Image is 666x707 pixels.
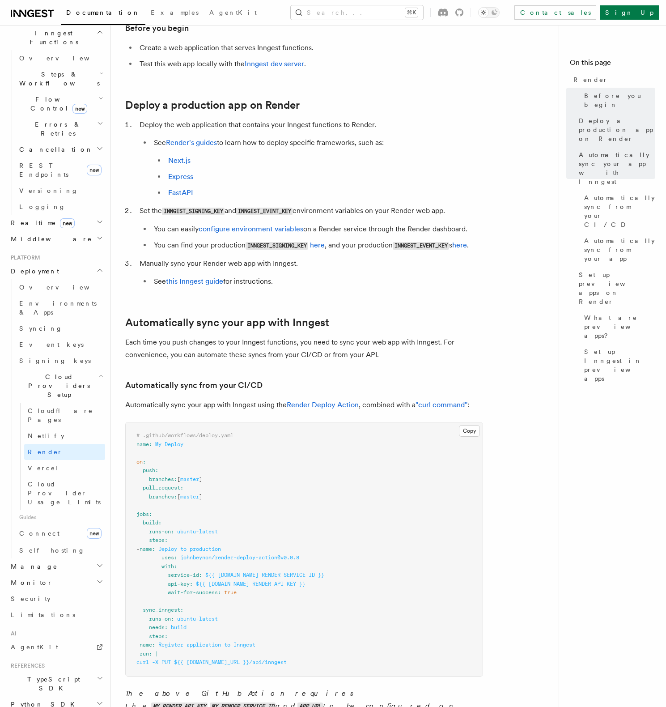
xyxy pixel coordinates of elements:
[16,141,105,158] button: Cancellation
[125,316,329,329] a: Automatically sync your app with Inngest
[140,546,152,552] span: name
[149,511,152,517] span: :
[24,403,105,428] a: Cloudflare Pages
[19,284,111,291] span: Overview
[177,494,180,500] span: [
[151,136,483,199] li: See to learn how to deploy specific frameworks, such as:
[143,520,158,526] span: build
[149,633,165,639] span: steps
[125,336,483,361] p: Each time you push changes to your Inngest functions, you need to sync your web app with Inngest....
[149,494,174,500] span: branches
[87,165,102,175] span: new
[125,22,189,34] a: Before you begin
[137,42,483,54] li: Create a web application that serves Inngest functions.
[7,279,105,558] div: Deployment
[7,215,105,231] button: Realtimenew
[405,8,418,17] kbd: ⌘K
[136,642,140,648] span: -
[584,313,655,340] span: What are preview apps?
[137,119,483,199] li: Deploy the web application that contains your Inngest functions to Render.
[19,162,68,178] span: REST Endpoints
[151,275,483,288] li: See for instructions.
[28,464,59,472] span: Vercel
[581,88,655,113] a: Before you begin
[149,651,152,657] span: :
[16,524,105,542] a: Connectnew
[7,234,92,243] span: Middleware
[155,467,158,473] span: :
[155,651,158,657] span: |
[199,476,202,482] span: ]
[600,5,659,20] a: Sign Up
[246,242,308,250] code: INNGEST_SIGNING_KEY
[7,267,59,276] span: Deployment
[168,572,199,578] span: service-id
[579,150,655,186] span: Automatically sync your app with Inngest
[145,3,204,24] a: Examples
[196,581,305,587] span: ${{ [DOMAIN_NAME]_RENDER_API_KEY }}
[72,104,87,114] span: new
[137,257,483,288] li: Manually sync your Render web app with Inngest.
[24,428,105,444] a: Netlify
[28,407,93,423] span: Cloudflare Pages
[16,199,105,215] a: Logging
[151,239,483,252] li: You can find your production , and your production s .
[136,441,149,447] span: name
[28,432,64,439] span: Netlify
[7,218,75,227] span: Realtime
[7,675,97,693] span: TypeScript SDK
[16,353,105,369] a: Signing keys
[87,528,102,539] span: new
[19,300,97,316] span: Environments & Apps
[158,642,255,648] span: Register application to Inngest
[575,113,655,147] a: Deploy a production app on Render
[19,530,59,537] span: Connect
[16,320,105,336] a: Syncing
[180,485,183,491] span: :
[16,336,105,353] a: Event keys
[11,595,51,602] span: Security
[174,476,177,482] span: :
[151,223,483,235] li: You can easily on a Render service through the Render dashboard.
[165,624,168,630] span: :
[149,624,165,630] span: needs
[584,91,655,109] span: Before you begin
[28,448,63,456] span: Render
[459,425,480,437] button: Copy
[16,66,105,91] button: Steps & Workflows
[7,558,105,575] button: Manage
[16,120,97,138] span: Errors & Retries
[19,203,66,210] span: Logging
[16,95,98,113] span: Flow Control
[165,537,168,543] span: :
[7,231,105,247] button: Middleware
[158,520,161,526] span: :
[24,444,105,460] a: Render
[137,204,483,252] li: Set the and environment variables on your Render web app.
[171,616,174,622] span: :
[579,270,655,306] span: Set up preview apps on Render
[11,643,58,651] span: AgentKit
[180,494,199,500] span: master
[7,607,105,623] a: Limitations
[143,485,180,491] span: pull_request
[584,193,655,229] span: Automatically sync from your CI/CD
[7,254,40,261] span: Platform
[168,589,218,596] span: wait-for-success
[16,403,105,510] div: Cloud Providers Setup
[7,25,105,50] button: Inngest Functions
[16,295,105,320] a: Environments & Apps
[161,554,174,561] span: uses
[452,241,467,249] a: here
[11,611,75,618] span: Limitations
[168,188,193,197] a: FastAPI
[149,476,174,482] span: branches
[136,546,140,552] span: -
[16,510,105,524] span: Guides
[66,9,140,16] span: Documentation
[190,581,193,587] span: :
[165,633,168,639] span: :
[570,57,655,72] h4: On this page
[61,3,145,25] a: Documentation
[24,476,105,510] a: Cloud Provider Usage Limits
